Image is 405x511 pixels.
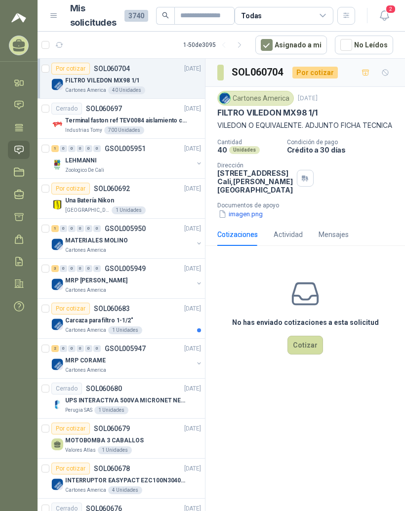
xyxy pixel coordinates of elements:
[217,209,264,219] button: imagen.png
[217,229,258,240] div: Cotizaciones
[51,278,63,290] img: Company Logo
[65,326,106,334] p: Cartones America
[51,183,90,195] div: Por cotizar
[51,345,59,352] div: 2
[65,156,97,165] p: LEHMANNI
[85,145,92,152] div: 0
[60,345,67,352] div: 0
[292,67,338,79] div: Por cotizar
[184,344,201,354] p: [DATE]
[68,265,76,272] div: 0
[229,146,260,154] div: Unidades
[217,202,401,209] p: Documentos de apoyo
[65,166,104,174] p: Zoologico De Cali
[85,225,92,232] div: 0
[217,162,293,169] p: Dirección
[11,12,26,24] img: Logo peakr
[77,145,84,152] div: 0
[65,436,144,445] p: MOTOBOMBA 3 CABALLOS
[287,146,401,154] p: Crédito a 30 días
[162,12,169,19] span: search
[65,476,188,485] p: INTERRUPTOR EASYPACT EZC100N3040C 40AMP 25K [PERSON_NAME]
[94,65,130,72] p: SOL060704
[65,486,106,494] p: Cartones America
[232,65,284,80] h3: SOL060704
[65,356,106,365] p: MRP CORAME
[219,93,230,104] img: Company Logo
[38,179,205,219] a: Por cotizarSOL060692[DATE] Company LogoUna Batería Nikon[GEOGRAPHIC_DATA]1 Unidades
[94,425,130,432] p: SOL060679
[65,116,188,125] p: Terminal faston ref TEV0084 aislamiento completo
[217,108,318,118] p: FILTRO VILEDON MX98 1/1
[108,326,142,334] div: 1 Unidades
[60,265,67,272] div: 0
[217,146,227,154] p: 40
[105,225,146,232] p: GSOL005950
[51,223,203,254] a: 1 0 0 0 0 0 GSOL005950[DATE] Company LogoMATERIALES MOLINOCartones America
[184,384,201,393] p: [DATE]
[65,406,92,414] p: Perugia SAS
[108,86,145,94] div: 40 Unidades
[51,463,90,474] div: Por cotizar
[319,229,349,240] div: Mensajes
[60,225,67,232] div: 0
[38,59,205,99] a: Por cotizarSOL060704[DATE] Company LogoFILTRO VILEDON MX98 1/1Cartones America40 Unidades
[65,246,106,254] p: Cartones America
[94,185,130,192] p: SOL060692
[94,465,130,472] p: SOL060678
[255,36,327,54] button: Asignado a mi
[38,379,205,419] a: CerradoSOL060680[DATE] Company LogoUPS INTERACTIVA 500VA MICRONET NEGRA MARCA: POWEST NICOMARPeru...
[85,265,92,272] div: 0
[232,317,379,328] h3: No has enviado cotizaciones a esta solicitud
[65,196,114,205] p: Una Batería Nikon
[51,63,90,75] div: Por cotizar
[104,126,144,134] div: 700 Unidades
[335,36,393,54] button: No Leídos
[51,143,203,174] a: 1 0 0 0 0 0 GSOL005951[DATE] Company LogoLEHMANNIZoologico De Cali
[70,1,117,30] h1: Mis solicitudes
[184,104,201,114] p: [DATE]
[65,316,133,325] p: Carcaza para filtro 1-1/2"
[51,343,203,374] a: 2 0 0 0 0 0 GSOL005947[DATE] Company LogoMRP CORAMECartones America
[77,345,84,352] div: 0
[287,336,323,354] button: Cotizar
[51,118,63,130] img: Company Logo
[65,366,106,374] p: Cartones America
[108,486,142,494] div: 4 Unidades
[51,263,203,294] a: 3 0 0 0 0 0 GSOL005949[DATE] Company LogoMRP [PERSON_NAME]Cartones America
[86,385,122,392] p: SOL060680
[124,10,148,22] span: 3740
[184,184,201,194] p: [DATE]
[65,396,188,405] p: UPS INTERACTIVA 500VA MICRONET NEGRA MARCA: POWEST NICOMAR
[93,225,101,232] div: 0
[38,419,205,459] a: Por cotizarSOL060679[DATE] MOTOBOMBA 3 CABALLOSValores Atlas1 Unidades
[65,276,127,285] p: MRP [PERSON_NAME]
[51,358,63,370] img: Company Logo
[51,318,63,330] img: Company Logo
[93,345,101,352] div: 0
[38,459,205,499] a: Por cotizarSOL060678[DATE] Company LogoINTERRUPTOR EASYPACT EZC100N3040C 40AMP 25K [PERSON_NAME]C...
[184,144,201,154] p: [DATE]
[65,126,102,134] p: Industrias Tomy
[217,139,279,146] p: Cantidad
[184,464,201,473] p: [DATE]
[51,383,82,394] div: Cerrado
[51,103,82,115] div: Cerrado
[51,423,90,434] div: Por cotizar
[385,4,396,14] span: 2
[51,238,63,250] img: Company Logo
[184,224,201,234] p: [DATE]
[51,478,63,490] img: Company Logo
[65,206,110,214] p: [GEOGRAPHIC_DATA]
[217,91,294,106] div: Cartones America
[217,169,293,194] p: [STREET_ADDRESS] Cali , [PERSON_NAME][GEOGRAPHIC_DATA]
[51,398,63,410] img: Company Logo
[51,198,63,210] img: Company Logo
[65,86,106,94] p: Cartones America
[184,264,201,274] p: [DATE]
[65,446,96,454] p: Valores Atlas
[68,145,76,152] div: 0
[184,424,201,433] p: [DATE]
[68,345,76,352] div: 0
[375,7,393,25] button: 2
